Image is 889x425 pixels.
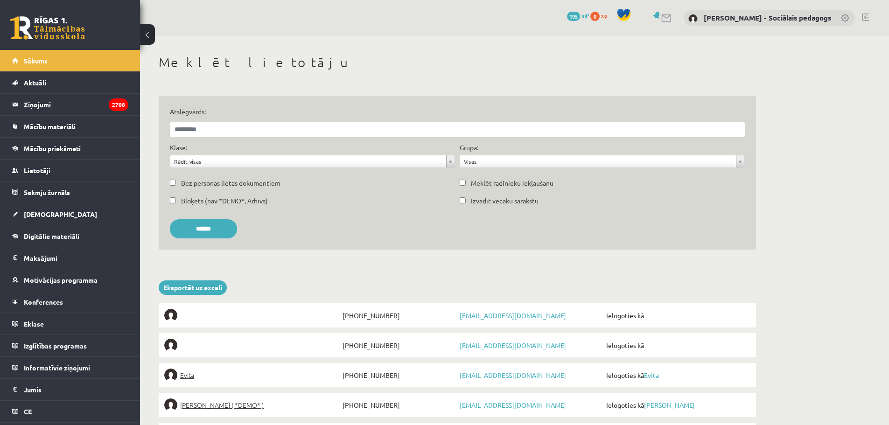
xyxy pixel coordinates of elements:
label: Izvadīt vecāku sarakstu [471,196,539,206]
a: [PERSON_NAME] [644,401,695,409]
a: Eklase [12,313,128,334]
span: [PHONE_NUMBER] [340,339,457,352]
span: [PHONE_NUMBER] [340,398,457,411]
span: [PERSON_NAME] ( *DEMO* ) [180,398,264,411]
a: Konferences [12,291,128,313]
span: Aktuāli [24,78,46,87]
a: Eksportēt uz exceli [159,280,227,295]
a: [EMAIL_ADDRESS][DOMAIN_NAME] [460,311,566,320]
a: 0 xp [590,12,612,19]
a: Mācību priekšmeti [12,138,128,159]
span: Mācību materiāli [24,122,76,131]
label: Klase: [170,143,187,153]
img: Evita [164,369,177,382]
a: Izglītības programas [12,335,128,356]
span: Konferences [24,298,63,306]
span: Digitālie materiāli [24,232,79,240]
label: Meklēt radinieku iekļaušanu [471,178,553,188]
legend: Ziņojumi [24,94,128,115]
a: [PERSON_NAME] - Sociālais pedagogs [704,13,831,22]
a: Rādīt visas [170,155,455,167]
a: [EMAIL_ADDRESS][DOMAIN_NAME] [460,341,566,349]
span: Sākums [24,56,48,65]
a: [EMAIL_ADDRESS][DOMAIN_NAME] [460,371,566,379]
a: Ziņojumi2708 [12,94,128,115]
span: Rādīt visas [174,155,442,167]
a: CE [12,401,128,422]
a: Informatīvie ziņojumi [12,357,128,378]
label: Atslēgvārds: [170,107,745,117]
span: Jumis [24,385,42,394]
a: Sākums [12,50,128,71]
span: Eklase [24,320,44,328]
a: Aktuāli [12,72,128,93]
a: Rīgas 1. Tālmācības vidusskola [10,16,85,40]
span: Ielogoties kā [604,339,750,352]
h1: Meklēt lietotāju [159,55,756,70]
span: Sekmju žurnāls [24,188,70,196]
span: Mācību priekšmeti [24,144,81,153]
a: Evita [164,369,340,382]
a: Motivācijas programma [12,269,128,291]
span: Visas [464,155,732,167]
span: Evita [180,369,194,382]
span: xp [601,12,607,19]
a: 195 mP [567,12,589,19]
i: 2708 [109,98,128,111]
img: Elīna Elizabete Ancveriņa [164,398,177,411]
span: Ielogoties kā [604,309,750,322]
label: Bloķēts (nav *DEMO*, Arhīvs) [181,196,268,206]
span: CE [24,407,32,416]
a: Sekmju žurnāls [12,181,128,203]
span: [PHONE_NUMBER] [340,369,457,382]
span: Izglītības programas [24,341,87,350]
span: Lietotāji [24,166,50,174]
a: [PERSON_NAME] ( *DEMO* ) [164,398,340,411]
span: [PHONE_NUMBER] [340,309,457,322]
span: Ielogoties kā [604,398,750,411]
img: Dagnija Gaubšteina - Sociālais pedagogs [688,14,698,23]
a: Jumis [12,379,128,400]
a: [EMAIL_ADDRESS][DOMAIN_NAME] [460,401,566,409]
span: [DEMOGRAPHIC_DATA] [24,210,97,218]
legend: Maksājumi [24,247,128,269]
span: Informatīvie ziņojumi [24,363,90,372]
label: Grupa: [460,143,478,153]
a: Evita [644,371,659,379]
a: Visas [460,155,744,167]
span: Ielogoties kā [604,369,750,382]
a: Maksājumi [12,247,128,269]
a: [DEMOGRAPHIC_DATA] [12,203,128,225]
span: 0 [590,12,600,21]
a: Lietotāji [12,160,128,181]
span: Motivācijas programma [24,276,98,284]
label: Bez personas lietas dokumentiem [181,178,280,188]
a: Mācību materiāli [12,116,128,137]
span: 195 [567,12,580,21]
a: Digitālie materiāli [12,225,128,247]
span: mP [581,12,589,19]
